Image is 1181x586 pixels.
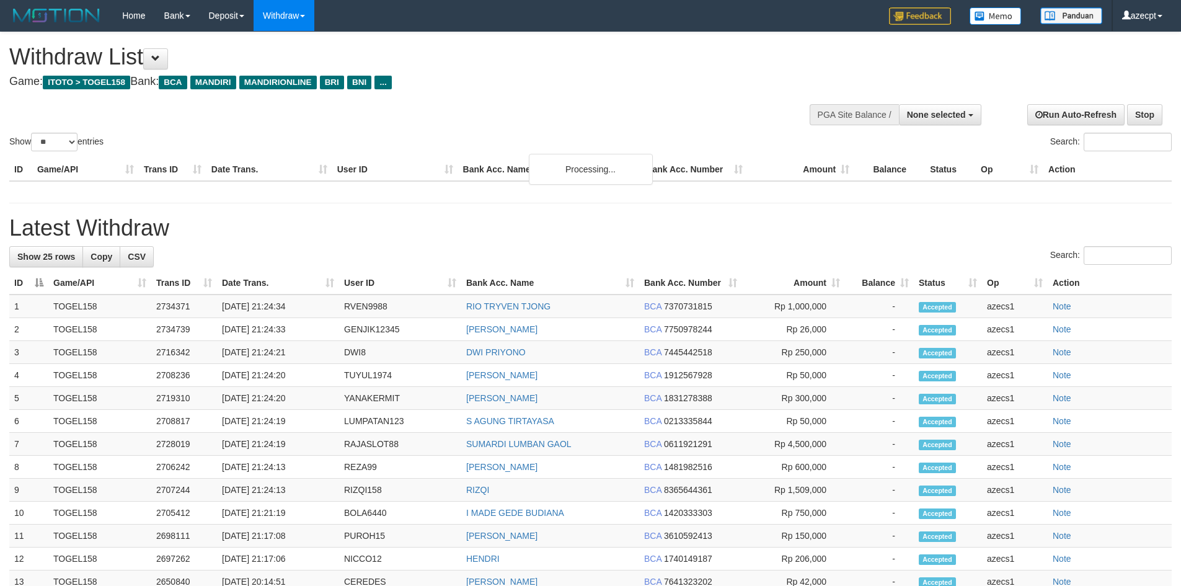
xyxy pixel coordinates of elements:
td: 1 [9,295,48,318]
td: Rp 1,000,000 [742,295,845,318]
td: BOLA6440 [339,502,461,525]
a: Show 25 rows [9,246,83,267]
td: TOGEL158 [48,456,151,479]
td: 2706242 [151,456,217,479]
td: 8 [9,456,48,479]
a: Copy [82,246,120,267]
span: Accepted [919,554,956,565]
span: BCA [644,462,661,472]
td: 2 [9,318,48,341]
td: 2705412 [151,502,217,525]
th: Action [1048,272,1172,295]
td: RAJASLOT88 [339,433,461,456]
span: Copy 1831278388 to clipboard [664,393,712,403]
span: BCA [644,370,661,380]
th: User ID: activate to sort column ascending [339,272,461,295]
td: Rp 206,000 [742,548,845,570]
td: Rp 250,000 [742,341,845,364]
a: RIZQI [466,485,489,495]
td: TOGEL158 [48,387,151,410]
th: Action [1043,158,1172,181]
td: 2708236 [151,364,217,387]
td: azecs1 [982,387,1048,410]
a: [PERSON_NAME] [466,324,537,334]
span: BCA [644,301,661,311]
td: [DATE] 21:21:19 [217,502,339,525]
th: Game/API [32,158,139,181]
span: Accepted [919,302,956,313]
td: Rp 26,000 [742,318,845,341]
td: DWI8 [339,341,461,364]
th: Date Trans.: activate to sort column ascending [217,272,339,295]
td: azecs1 [982,295,1048,318]
th: Bank Acc. Number [641,158,748,181]
td: [DATE] 21:24:33 [217,318,339,341]
span: Copy 1420333303 to clipboard [664,508,712,518]
input: Search: [1084,133,1172,151]
a: Note [1053,462,1071,472]
td: 2707244 [151,479,217,502]
td: Rp 50,000 [742,410,845,433]
td: - [845,318,914,341]
td: TOGEL158 [48,502,151,525]
span: BCA [644,508,661,518]
a: Note [1053,393,1071,403]
td: - [845,525,914,548]
td: 9 [9,479,48,502]
td: RVEN9988 [339,295,461,318]
h1: Latest Withdraw [9,216,1172,241]
td: azecs1 [982,502,1048,525]
span: ... [374,76,391,89]
span: BCA [644,393,661,403]
span: Copy 1481982516 to clipboard [664,462,712,472]
td: 2719310 [151,387,217,410]
td: - [845,479,914,502]
a: [PERSON_NAME] [466,462,537,472]
td: Rp 750,000 [742,502,845,525]
span: Accepted [919,531,956,542]
a: Note [1053,531,1071,541]
td: TUYUL1974 [339,364,461,387]
button: None selected [899,104,981,125]
td: RIZQI158 [339,479,461,502]
th: Balance [854,158,925,181]
img: Button%20Memo.svg [970,7,1022,25]
th: Op: activate to sort column ascending [982,272,1048,295]
th: Bank Acc. Number: activate to sort column ascending [639,272,742,295]
a: Note [1053,554,1071,564]
a: Note [1053,347,1071,357]
td: 3 [9,341,48,364]
td: - [845,433,914,456]
th: ID [9,158,32,181]
th: Trans ID: activate to sort column ascending [151,272,217,295]
a: DWI PRIYONO [466,347,526,357]
img: Feedback.jpg [889,7,951,25]
td: 2698111 [151,525,217,548]
td: Rp 50,000 [742,364,845,387]
a: Note [1053,508,1071,518]
td: 11 [9,525,48,548]
span: BCA [644,347,661,357]
td: Rp 1,509,000 [742,479,845,502]
td: [DATE] 21:24:20 [217,364,339,387]
td: azecs1 [982,410,1048,433]
td: azecs1 [982,341,1048,364]
td: - [845,364,914,387]
img: MOTION_logo.png [9,6,104,25]
td: Rp 600,000 [742,456,845,479]
a: Note [1053,439,1071,449]
span: MANDIRIONLINE [239,76,317,89]
th: Trans ID [139,158,206,181]
span: Copy 8365644361 to clipboard [664,485,712,495]
span: CSV [128,252,146,262]
th: Bank Acc. Name: activate to sort column ascending [461,272,639,295]
span: BCA [644,324,661,334]
th: Status [925,158,976,181]
td: - [845,502,914,525]
th: Status: activate to sort column ascending [914,272,982,295]
td: TOGEL158 [48,318,151,341]
th: Bank Acc. Name [458,158,642,181]
td: [DATE] 21:24:20 [217,387,339,410]
th: Balance: activate to sort column ascending [845,272,914,295]
td: 5 [9,387,48,410]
